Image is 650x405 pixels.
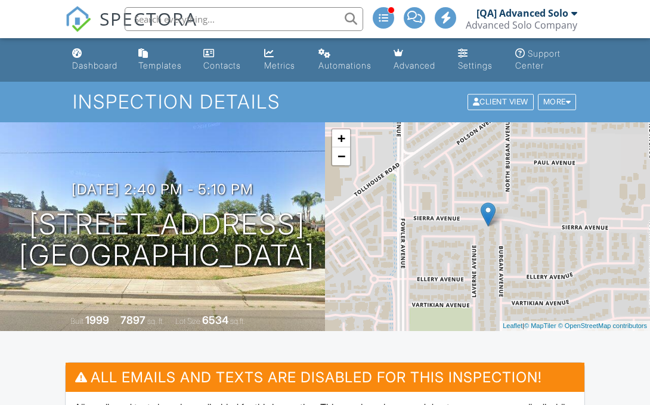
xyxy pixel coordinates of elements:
span: SPECTORA [100,6,197,31]
div: Client View [468,94,534,110]
div: Templates [138,60,182,70]
a: Metrics [259,43,304,77]
a: Automations (Advanced) [314,43,379,77]
a: SPECTORA [65,16,197,41]
div: 7897 [120,314,146,326]
div: [QA] Advanced Solo [476,7,568,19]
h3: All emails and texts are disabled for this inspection! [66,363,584,392]
a: Leaflet [503,322,522,329]
div: Metrics [264,60,295,70]
a: Zoom out [332,147,350,165]
div: Support Center [515,48,561,70]
div: Dashboard [72,60,117,70]
a: © MapTiler [524,322,556,329]
h1: Inspection Details [73,91,577,112]
div: More [538,94,577,110]
a: Support Center [510,43,583,77]
h1: [STREET_ADDRESS] [GEOGRAPHIC_DATA] [19,209,315,272]
div: Automations [318,60,372,70]
span: Lot Size [175,317,200,326]
a: Dashboard [67,43,124,77]
div: Advanced [394,60,435,70]
a: Client View [466,97,537,106]
span: Built [70,317,83,326]
div: Advanced Solo Company [466,19,577,31]
a: © OpenStreetMap contributors [558,322,647,329]
div: Contacts [203,60,241,70]
a: Templates [134,43,189,77]
span: sq.ft. [230,317,245,326]
input: Search everything... [125,7,363,31]
span: sq. ft. [147,317,164,326]
h3: [DATE] 2:40 pm - 5:10 pm [72,181,253,197]
div: | [500,321,650,331]
div: 6534 [202,314,228,326]
div: 1999 [85,314,109,326]
a: Settings [453,43,501,77]
a: Zoom in [332,129,350,147]
div: Settings [458,60,493,70]
img: The Best Home Inspection Software - Spectora [65,6,91,32]
a: Advanced [389,43,444,77]
a: Contacts [199,43,250,77]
